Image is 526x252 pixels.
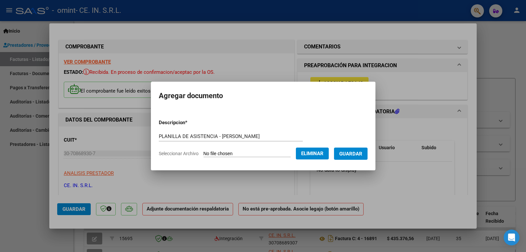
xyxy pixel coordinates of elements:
div: Open Intercom Messenger [504,230,519,245]
button: Guardar [334,148,368,160]
span: Eliminar [301,151,323,156]
button: Eliminar [296,148,329,159]
span: Seleccionar Archivo [159,151,199,156]
p: Descripcion [159,119,222,126]
h2: Agregar documento [159,90,368,102]
span: Guardar [339,151,362,157]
